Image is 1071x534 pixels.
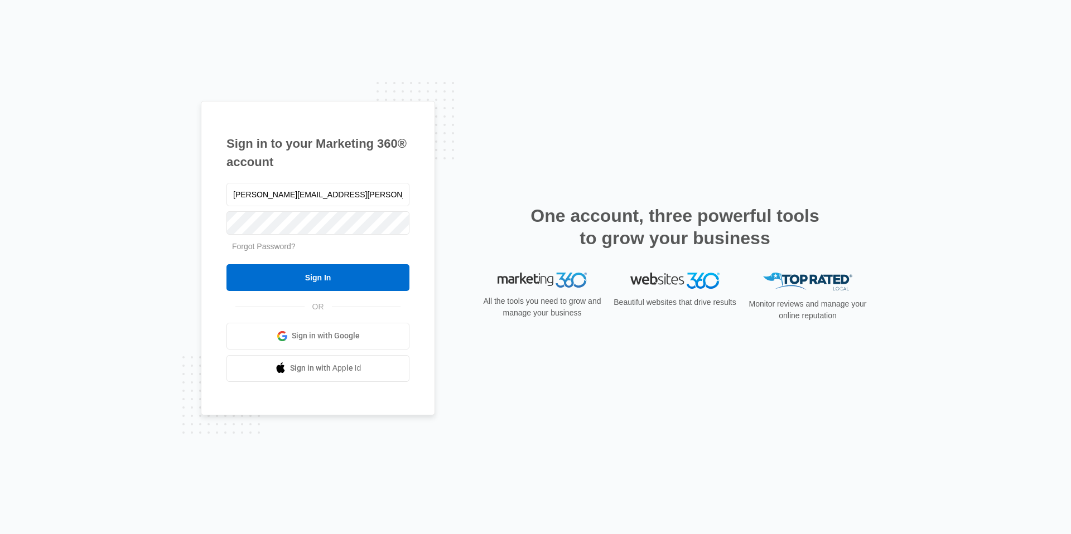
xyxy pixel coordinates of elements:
span: Sign in with Apple Id [290,362,361,374]
p: Monitor reviews and manage your online reputation [745,298,870,322]
input: Email [226,183,409,206]
h1: Sign in to your Marketing 360® account [226,134,409,171]
img: Top Rated Local [763,273,852,291]
a: Forgot Password? [232,242,296,251]
h2: One account, three powerful tools to grow your business [527,205,823,249]
a: Sign in with Google [226,323,409,349]
span: Sign in with Google [292,330,360,342]
input: Sign In [226,264,409,291]
span: OR [305,301,332,313]
p: All the tools you need to grow and manage your business [480,295,605,319]
img: Marketing 360 [498,273,587,288]
p: Beautiful websites that drive results [612,297,737,308]
img: Websites 360 [630,273,720,289]
a: Sign in with Apple Id [226,355,409,382]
